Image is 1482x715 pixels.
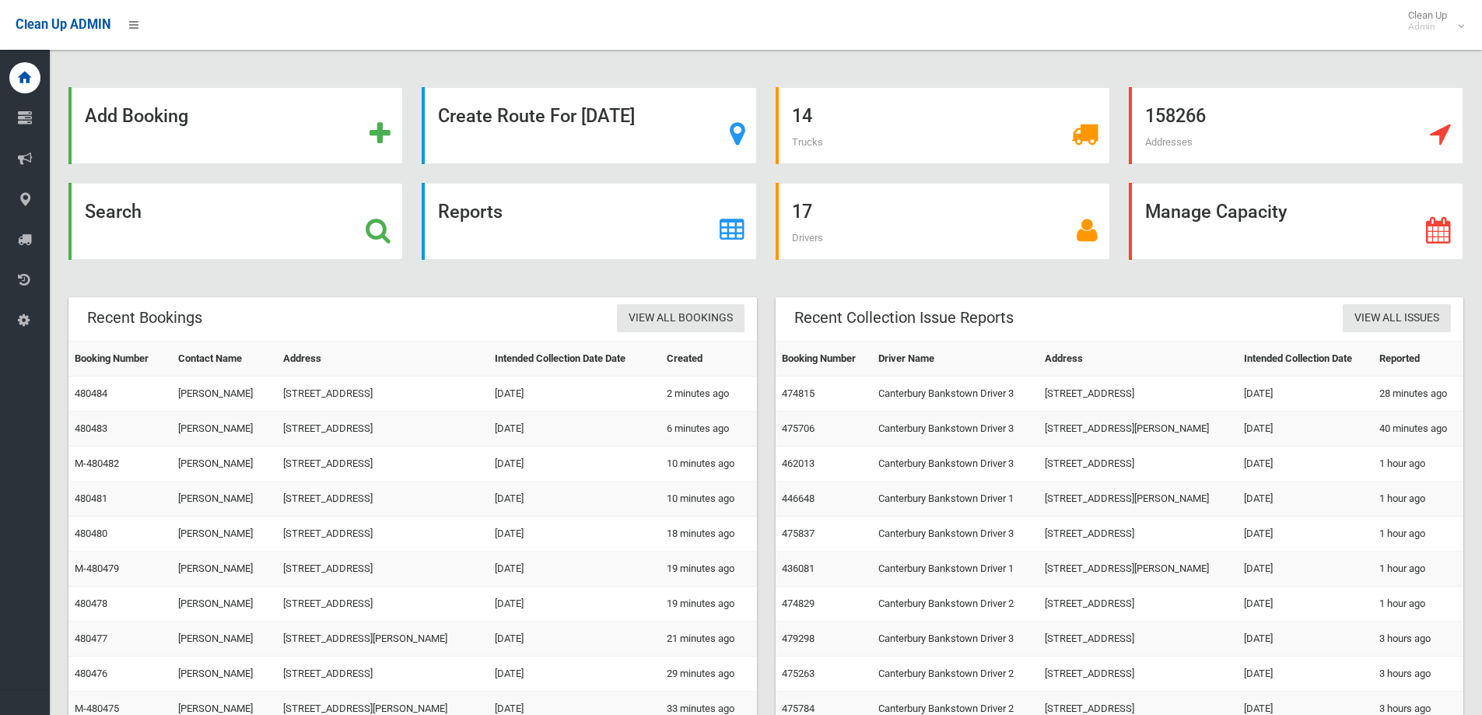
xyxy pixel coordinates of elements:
[1039,447,1237,482] td: [STREET_ADDRESS]
[277,517,489,552] td: [STREET_ADDRESS]
[68,303,221,333] header: Recent Bookings
[776,87,1110,164] a: 14 Trucks
[277,377,489,412] td: [STREET_ADDRESS]
[782,668,815,679] a: 475263
[782,387,815,399] a: 474815
[68,87,403,164] a: Add Booking
[422,183,756,260] a: Reports
[617,304,745,333] a: View All Bookings
[1238,587,1373,622] td: [DATE]
[172,657,276,692] td: [PERSON_NAME]
[782,703,815,714] a: 475784
[872,342,1039,377] th: Driver Name
[489,587,660,622] td: [DATE]
[872,657,1039,692] td: Canterbury Bankstown Driver 2
[1238,377,1373,412] td: [DATE]
[75,633,107,644] a: 480477
[1373,552,1463,587] td: 1 hour ago
[782,633,815,644] a: 479298
[1039,622,1237,657] td: [STREET_ADDRESS]
[776,342,873,377] th: Booking Number
[489,342,660,377] th: Intended Collection Date Date
[1039,377,1237,412] td: [STREET_ADDRESS]
[792,105,812,127] strong: 14
[75,527,107,539] a: 480480
[172,517,276,552] td: [PERSON_NAME]
[172,447,276,482] td: [PERSON_NAME]
[1238,342,1373,377] th: Intended Collection Date
[277,482,489,517] td: [STREET_ADDRESS]
[660,587,757,622] td: 19 minutes ago
[872,482,1039,517] td: Canterbury Bankstown Driver 1
[792,232,823,244] span: Drivers
[1373,657,1463,692] td: 3 hours ago
[660,377,757,412] td: 2 minutes ago
[660,552,757,587] td: 19 minutes ago
[489,657,660,692] td: [DATE]
[782,457,815,469] a: 462013
[1039,342,1237,377] th: Address
[277,447,489,482] td: [STREET_ADDRESS]
[172,587,276,622] td: [PERSON_NAME]
[68,183,403,260] a: Search
[660,517,757,552] td: 18 minutes ago
[1373,447,1463,482] td: 1 hour ago
[1373,587,1463,622] td: 1 hour ago
[660,482,757,517] td: 10 minutes ago
[489,622,660,657] td: [DATE]
[792,136,823,148] span: Trucks
[1373,342,1463,377] th: Reported
[872,447,1039,482] td: Canterbury Bankstown Driver 3
[660,447,757,482] td: 10 minutes ago
[782,527,815,539] a: 475837
[1129,183,1463,260] a: Manage Capacity
[489,482,660,517] td: [DATE]
[1039,482,1237,517] td: [STREET_ADDRESS][PERSON_NAME]
[782,492,815,504] a: 446648
[75,387,107,399] a: 480484
[1039,657,1237,692] td: [STREET_ADDRESS]
[16,17,110,32] span: Clean Up ADMIN
[1238,412,1373,447] td: [DATE]
[489,552,660,587] td: [DATE]
[75,563,119,574] a: M-480479
[75,598,107,609] a: 480478
[1408,21,1447,33] small: Admin
[660,412,757,447] td: 6 minutes ago
[277,657,489,692] td: [STREET_ADDRESS]
[782,563,815,574] a: 436081
[68,342,172,377] th: Booking Number
[872,587,1039,622] td: Canterbury Bankstown Driver 2
[872,622,1039,657] td: Canterbury Bankstown Driver 3
[85,201,142,223] strong: Search
[1145,136,1193,148] span: Addresses
[85,105,188,127] strong: Add Booking
[1400,9,1463,33] span: Clean Up
[1145,105,1206,127] strong: 158266
[1343,304,1451,333] a: View All Issues
[172,342,276,377] th: Contact Name
[1238,482,1373,517] td: [DATE]
[1373,482,1463,517] td: 1 hour ago
[782,422,815,434] a: 475706
[172,412,276,447] td: [PERSON_NAME]
[1373,517,1463,552] td: 1 hour ago
[1373,622,1463,657] td: 3 hours ago
[776,183,1110,260] a: 17 Drivers
[1373,377,1463,412] td: 28 minutes ago
[75,457,119,469] a: M-480482
[489,377,660,412] td: [DATE]
[172,377,276,412] td: [PERSON_NAME]
[1373,412,1463,447] td: 40 minutes ago
[172,622,276,657] td: [PERSON_NAME]
[1238,447,1373,482] td: [DATE]
[75,668,107,679] a: 480476
[438,201,503,223] strong: Reports
[172,552,276,587] td: [PERSON_NAME]
[1238,552,1373,587] td: [DATE]
[776,303,1032,333] header: Recent Collection Issue Reports
[1238,622,1373,657] td: [DATE]
[1145,201,1287,223] strong: Manage Capacity
[277,552,489,587] td: [STREET_ADDRESS]
[489,447,660,482] td: [DATE]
